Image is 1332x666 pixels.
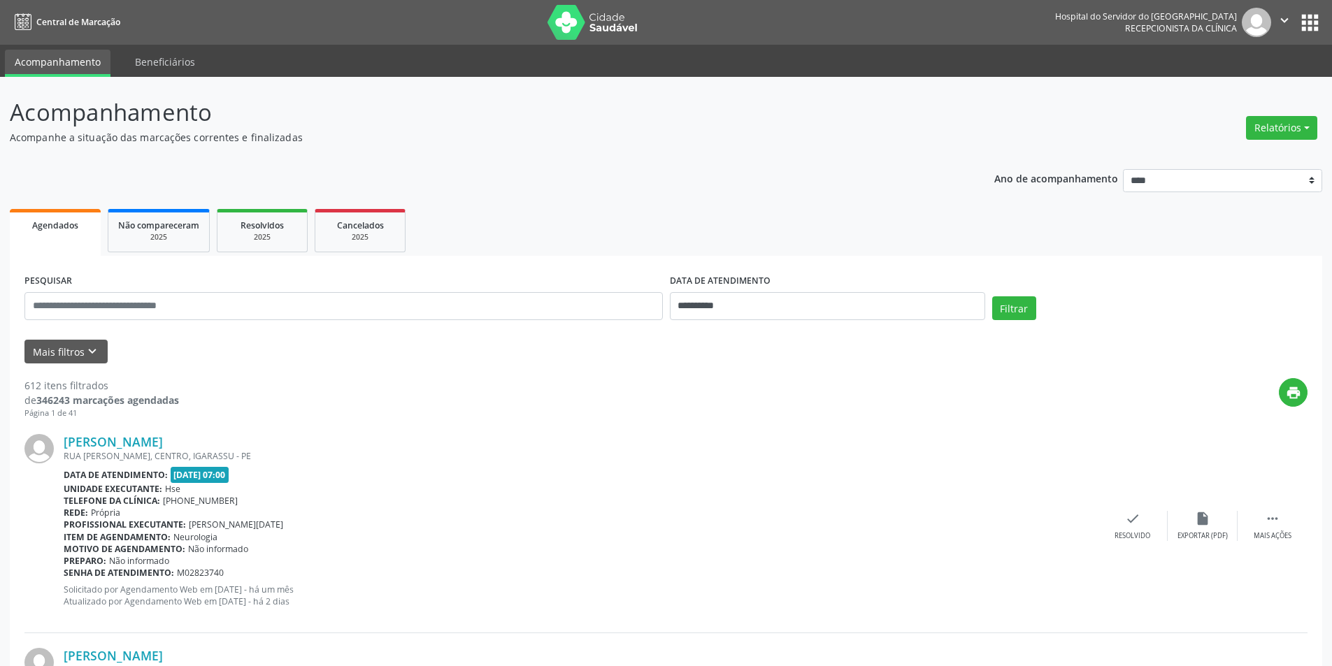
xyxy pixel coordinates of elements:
span: Própria [91,507,120,519]
div: 612 itens filtrados [24,378,179,393]
span: Central de Marcação [36,16,120,28]
span: Não compareceram [118,219,199,231]
a: Acompanhamento [5,50,110,77]
a: Central de Marcação [10,10,120,34]
div: 2025 [227,232,297,242]
strong: 346243 marcações agendadas [36,393,179,407]
span: M02823740 [177,567,224,579]
span: Resolvidos [241,219,284,231]
button: Relatórios [1246,116,1317,140]
div: Hospital do Servidor do [GEOGRAPHIC_DATA] [1055,10,1237,22]
b: Preparo: [64,555,106,567]
b: Item de agendamento: [64,531,171,543]
p: Ano de acompanhamento [994,169,1118,187]
div: Mais ações [1254,531,1291,541]
p: Acompanhamento [10,95,929,130]
b: Senha de atendimento: [64,567,174,579]
span: [DATE] 07:00 [171,467,229,483]
p: Solicitado por Agendamento Web em [DATE] - há um mês Atualizado por Agendamento Web em [DATE] - h... [64,584,1098,607]
div: Resolvido [1115,531,1150,541]
button: Filtrar [992,296,1036,320]
div: Página 1 de 41 [24,407,179,419]
b: Rede: [64,507,88,519]
button: apps [1298,10,1322,35]
b: Telefone da clínica: [64,495,160,507]
b: Unidade executante: [64,483,162,495]
i: check [1125,511,1140,526]
label: PESQUISAR [24,270,72,292]
a: [PERSON_NAME] [64,648,163,663]
p: Acompanhe a situação das marcações correntes e finalizadas [10,130,929,145]
span: Não informado [109,555,169,567]
div: 2025 [118,232,199,242]
div: de [24,393,179,407]
span: [PHONE_NUMBER] [163,495,238,507]
a: [PERSON_NAME] [64,434,163,449]
button: Mais filtroskeyboard_arrow_down [24,340,108,364]
span: Recepcionista da clínica [1125,22,1237,34]
label: DATA DE ATENDIMENTO [670,270,771,292]
i: insert_drive_file [1195,511,1210,526]
span: Cancelados [337,219,384,231]
b: Profissional executante: [64,519,186,530]
i:  [1277,13,1292,28]
i: print [1286,385,1301,400]
b: Motivo de agendamento: [64,543,185,555]
span: Neurologia [173,531,217,543]
div: RUA [PERSON_NAME], CENTRO, IGARASSU - PE [64,450,1098,462]
i:  [1265,511,1280,526]
span: Não informado [188,543,248,555]
img: img [24,434,54,463]
button: print [1279,378,1308,407]
div: Exportar (PDF) [1177,531,1228,541]
button:  [1271,8,1298,37]
span: [PERSON_NAME][DATE] [189,519,283,530]
div: 2025 [325,232,395,242]
span: Hse [165,483,180,495]
a: Beneficiários [125,50,205,74]
span: Agendados [32,219,78,231]
img: img [1242,8,1271,37]
i: keyboard_arrow_down [85,344,100,359]
b: Data de atendimento: [64,469,168,481]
